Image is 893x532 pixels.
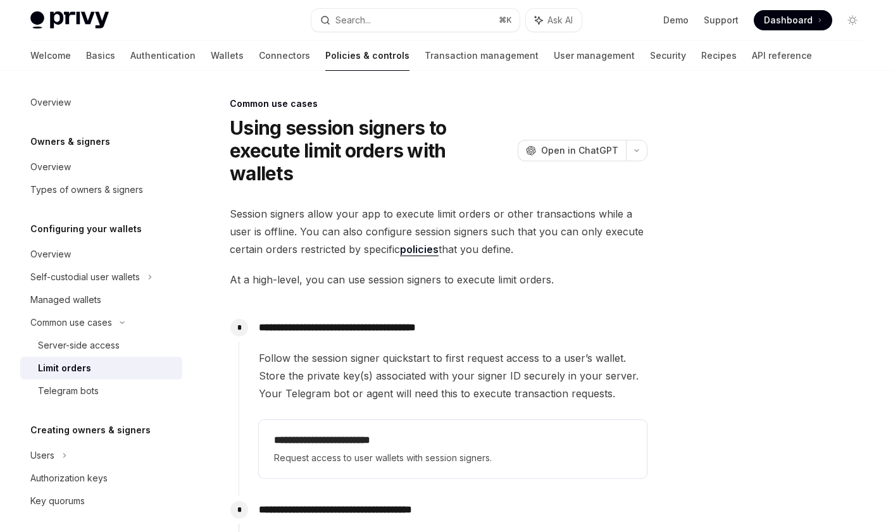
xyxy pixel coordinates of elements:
a: User management [554,40,635,71]
div: Types of owners & signers [30,182,143,197]
h1: Using session signers to execute limit orders with wallets [230,116,513,185]
span: ⌘ K [499,15,512,25]
div: Limit orders [38,361,91,376]
a: Transaction management [425,40,539,71]
button: Ask AI [526,9,582,32]
a: Managed wallets [20,288,182,311]
span: At a high-level, you can use session signers to execute limit orders. [230,271,647,288]
div: Common use cases [30,315,112,330]
a: Key quorums [20,490,182,512]
a: Server-side access [20,334,182,357]
a: Overview [20,243,182,266]
div: Users [30,448,54,463]
a: Authorization keys [20,467,182,490]
a: Wallets [211,40,244,71]
div: Authorization keys [30,471,108,486]
div: Server-side access [38,338,120,353]
a: Authentication [130,40,196,71]
div: Overview [30,95,71,110]
a: Welcome [30,40,71,71]
a: Overview [20,91,182,114]
span: Ask AI [547,14,573,27]
div: Telegram bots [38,383,99,399]
span: Open in ChatGPT [541,144,618,157]
button: Open in ChatGPT [518,140,626,161]
img: light logo [30,11,109,29]
a: Support [704,14,739,27]
div: Overview [30,159,71,175]
div: Search... [335,13,371,28]
a: Telegram bots [20,380,182,402]
div: Overview [30,247,71,262]
span: Dashboard [764,14,813,27]
div: Common use cases [230,97,647,110]
a: Overview [20,156,182,178]
div: Key quorums [30,493,85,509]
a: Recipes [701,40,737,71]
span: Request access to user wallets with session signers. [274,450,632,466]
span: Follow the session signer quickstart to first request access to a user’s wallet. Store the privat... [259,349,647,402]
h5: Creating owners & signers [30,423,151,438]
div: Managed wallets [30,292,101,307]
div: Self-custodial user wallets [30,269,140,285]
a: Connectors [259,40,310,71]
a: policies [400,243,439,256]
a: Basics [86,40,115,71]
a: Security [650,40,686,71]
a: Types of owners & signers [20,178,182,201]
a: Policies & controls [325,40,409,71]
a: Demo [663,14,689,27]
h5: Owners & signers [30,134,110,149]
button: Toggle dark mode [842,10,863,30]
a: Limit orders [20,357,182,380]
a: API reference [752,40,812,71]
button: Search...⌘K [311,9,520,32]
a: Dashboard [754,10,832,30]
h5: Configuring your wallets [30,221,142,237]
span: Session signers allow your app to execute limit orders or other transactions while a user is offl... [230,205,647,258]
